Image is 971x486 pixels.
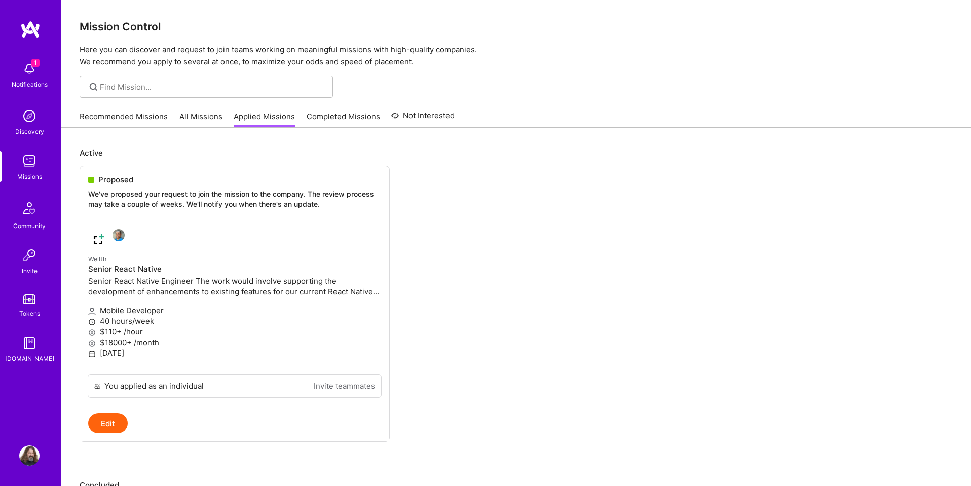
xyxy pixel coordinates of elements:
[23,294,35,304] img: tokens
[88,81,99,93] i: icon SearchGrey
[88,413,128,433] button: Edit
[19,106,40,126] img: discovery
[88,189,381,209] p: We've proposed your request to join the mission to the company. The review process may take a cou...
[88,308,96,315] i: icon Applicant
[17,445,42,466] a: User Avatar
[391,109,455,128] a: Not Interested
[19,59,40,79] img: bell
[307,111,380,128] a: Completed Missions
[314,381,375,391] a: Invite teammates
[179,111,222,128] a: All Missions
[19,333,40,353] img: guide book
[88,337,381,348] p: $18000+ /month
[31,59,40,67] span: 1
[88,316,381,326] p: 40 hours/week
[88,265,381,274] h4: Senior React Native
[19,445,40,466] img: User Avatar
[104,381,204,391] div: You applied as an individual
[88,348,381,358] p: [DATE]
[88,329,96,337] i: icon MoneyGray
[88,255,106,263] small: Wellth
[17,196,42,220] img: Community
[88,305,381,316] p: Mobile Developer
[19,151,40,171] img: teamwork
[12,79,48,90] div: Notifications
[80,111,168,128] a: Recommended Missions
[20,20,41,39] img: logo
[234,111,295,128] a: Applied Missions
[15,126,44,137] div: Discovery
[88,350,96,358] i: icon Calendar
[98,174,133,185] span: Proposed
[113,229,125,241] img: Christopher Moore
[80,147,953,158] p: Active
[88,340,96,347] i: icon MoneyGray
[88,229,108,249] img: Wellth company logo
[5,353,54,364] div: [DOMAIN_NAME]
[88,318,96,326] i: icon Clock
[22,266,38,276] div: Invite
[80,44,953,68] p: Here you can discover and request to join teams working on meaningful missions with high-quality ...
[80,221,389,374] a: Wellth company logoChristopher MooreWellthSenior React NativeSenior React Native Engineer The wor...
[88,326,381,337] p: $110+ /hour
[19,245,40,266] img: Invite
[100,82,325,92] input: Find Mission...
[80,20,953,33] h3: Mission Control
[88,276,381,297] p: Senior React Native Engineer The work would involve supporting the development of enhancements to...
[13,220,46,231] div: Community
[17,171,42,182] div: Missions
[19,308,40,319] div: Tokens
